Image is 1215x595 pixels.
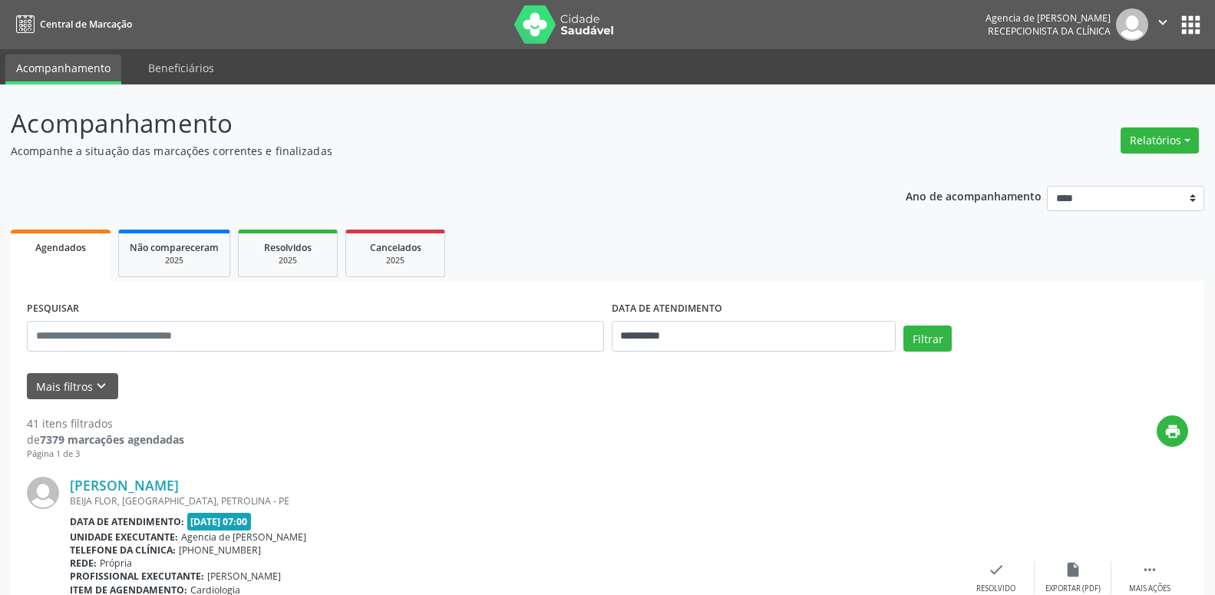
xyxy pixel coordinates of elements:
[40,18,132,31] span: Central de Marcação
[988,561,1005,578] i: check
[93,378,110,395] i: keyboard_arrow_down
[27,431,184,448] div: de
[187,513,252,531] span: [DATE] 07:00
[130,241,219,254] span: Não compareceram
[27,477,59,509] img: img
[988,25,1111,38] span: Recepcionista da clínica
[5,55,121,84] a: Acompanhamento
[976,583,1015,594] div: Resolvido
[70,515,184,528] b: Data de atendimento:
[207,570,281,583] span: [PERSON_NAME]
[181,531,306,544] span: Agencia de [PERSON_NAME]
[70,494,958,507] div: BEIJA FLOR, [GEOGRAPHIC_DATA], PETROLINA - PE
[1154,14,1171,31] i: 
[70,477,179,494] a: [PERSON_NAME]
[264,241,312,254] span: Resolvidos
[179,544,261,557] span: [PHONE_NUMBER]
[70,570,204,583] b: Profissional executante:
[357,255,434,266] div: 2025
[903,326,952,352] button: Filtrar
[1116,8,1148,41] img: img
[1157,415,1188,447] button: print
[35,241,86,254] span: Agendados
[130,255,219,266] div: 2025
[40,432,184,447] strong: 7379 marcações agendadas
[1177,12,1204,38] button: apps
[986,12,1111,25] div: Agencia de [PERSON_NAME]
[137,55,225,81] a: Beneficiários
[70,531,178,544] b: Unidade executante:
[1129,583,1170,594] div: Mais ações
[11,143,847,159] p: Acompanhe a situação das marcações correntes e finalizadas
[1148,8,1177,41] button: 
[906,186,1042,205] p: Ano de acompanhamento
[27,297,79,321] label: PESQUISAR
[27,373,118,400] button: Mais filtroskeyboard_arrow_down
[370,241,421,254] span: Cancelados
[27,415,184,431] div: 41 itens filtrados
[11,104,847,143] p: Acompanhamento
[249,255,326,266] div: 2025
[1164,423,1181,440] i: print
[1045,583,1101,594] div: Exportar (PDF)
[1141,561,1158,578] i: 
[1065,561,1081,578] i: insert_drive_file
[612,297,722,321] label: DATA DE ATENDIMENTO
[27,448,184,461] div: Página 1 de 3
[1121,127,1199,154] button: Relatórios
[11,12,132,37] a: Central de Marcação
[70,557,97,570] b: Rede:
[70,544,176,557] b: Telefone da clínica:
[100,557,132,570] span: Própria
